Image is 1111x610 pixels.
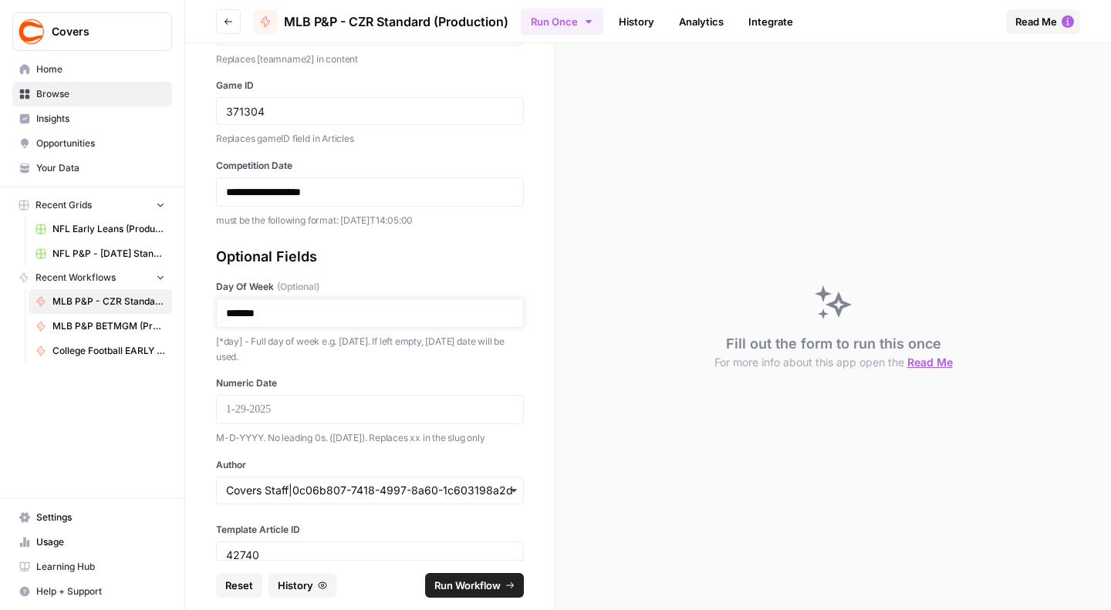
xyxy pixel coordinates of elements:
a: MLB P&P - CZR Standard (Production) [253,9,508,34]
a: Settings [12,505,172,530]
p: Replaces gameID field in Articles [216,131,524,147]
span: Help + Support [36,585,165,598]
p: must be the following format: [DATE]T14:05:00 [216,213,524,228]
span: Recent Grids [35,198,92,212]
span: Home [36,62,165,76]
span: MLB P&P BETMGM (Production) [52,319,165,333]
button: Run Once [521,8,603,35]
a: Usage [12,530,172,554]
button: For more info about this app open the Read Me [714,355,953,370]
span: Settings [36,511,165,524]
span: (Optional) [277,280,319,294]
a: NFL P&P - [DATE] Standard (Production) Grid [29,241,172,266]
a: Opportunities [12,131,172,156]
p: [*day] - Full day of week e.g. [DATE]. If left empty, [DATE] date will be used. [216,334,524,364]
span: Covers [52,24,145,39]
span: MLB P&P - CZR Standard (Production) [52,295,165,308]
label: Template Article ID [216,523,524,537]
span: Run Workflow [434,578,501,593]
a: MLB P&P - CZR Standard (Production) [29,289,172,314]
label: Author [216,458,524,472]
label: Numeric Date [216,376,524,390]
button: Help + Support [12,579,172,604]
span: Read Me [907,356,953,369]
button: History [268,573,336,598]
input: Covers Staff|0c06b807-7418-4997-8a60-1c603198a2db [226,483,514,498]
span: Usage [36,535,165,549]
span: Opportunities [36,136,165,150]
span: Insights [36,112,165,126]
a: Analytics [670,9,733,34]
div: Fill out the form to run this once [714,333,953,370]
img: Covers Logo [18,18,46,45]
span: Learning Hub [36,560,165,574]
label: Day Of Week [216,280,524,294]
span: Your Data [36,161,165,175]
button: Recent Grids [12,194,172,217]
input: 42740 [226,548,514,562]
button: Recent Workflows [12,266,172,289]
label: Game ID [216,79,524,93]
a: History [610,9,664,34]
span: Browse [36,87,165,101]
a: Insights [12,106,172,131]
a: Your Data [12,156,172,180]
div: Optional Fields [216,246,524,268]
p: M-D-YYYY. No leading 0s. ([DATE]). Replaces xx in the slug only [216,430,524,446]
button: Reset [216,573,262,598]
span: MLB P&P - CZR Standard (Production) [284,12,508,31]
p: Replaces [teamname2] in content [216,52,524,67]
a: Home [12,57,172,82]
span: History [278,578,313,593]
span: College Football EARLY LEANS (Production) [52,344,165,358]
a: Browse [12,82,172,106]
span: Reset [225,578,253,593]
a: NFL Early Leans (Production) Grid [29,217,172,241]
a: College Football EARLY LEANS (Production) [29,339,172,363]
span: NFL P&P - [DATE] Standard (Production) Grid [52,247,165,261]
button: Workspace: Covers [12,12,172,51]
a: Learning Hub [12,554,172,579]
a: Integrate [739,9,802,34]
a: MLB P&P BETMGM (Production) [29,314,172,339]
button: Read Me [1006,9,1080,34]
span: Read Me [1015,14,1057,29]
label: Competition Date [216,159,524,173]
span: Recent Workflows [35,271,116,285]
span: NFL Early Leans (Production) Grid [52,222,165,236]
button: Run Workflow [425,573,524,598]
